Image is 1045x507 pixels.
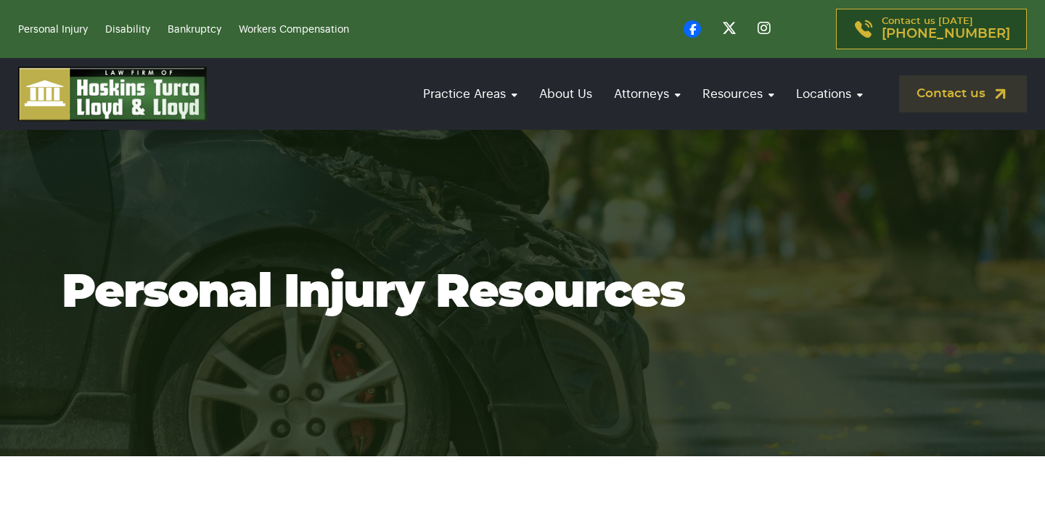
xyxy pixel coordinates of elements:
a: Bankruptcy [168,25,221,35]
a: Personal Injury [18,25,88,35]
img: logo [18,67,207,121]
a: Disability [105,25,150,35]
span: [PHONE_NUMBER] [882,27,1010,41]
a: About Us [532,73,599,115]
a: Contact us [899,75,1027,112]
p: Contact us [DATE] [882,17,1010,41]
a: Workers Compensation [239,25,349,35]
a: Contact us [DATE][PHONE_NUMBER] [836,9,1027,49]
a: Resources [695,73,782,115]
a: Practice Areas [416,73,525,115]
h1: Personal Injury Resources [62,268,983,318]
a: Locations [789,73,870,115]
a: Attorneys [607,73,688,115]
